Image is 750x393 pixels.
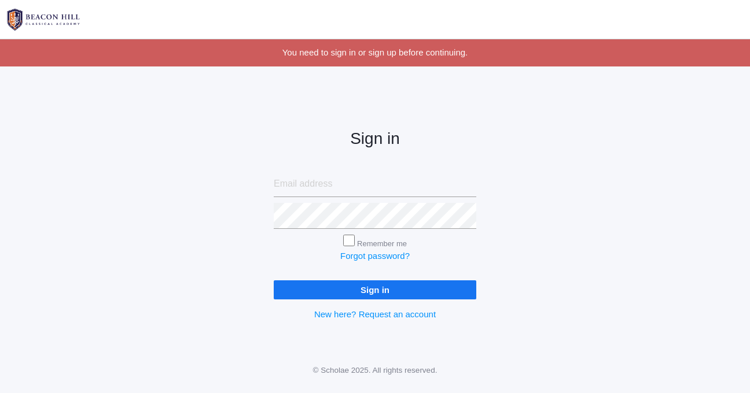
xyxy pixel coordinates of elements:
a: New here? Request an account [314,309,436,319]
a: Forgot password? [340,251,410,261]
label: Remember me [357,239,407,248]
input: Email address [274,171,476,197]
h2: Sign in [274,130,476,148]
input: Sign in [274,280,476,299]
